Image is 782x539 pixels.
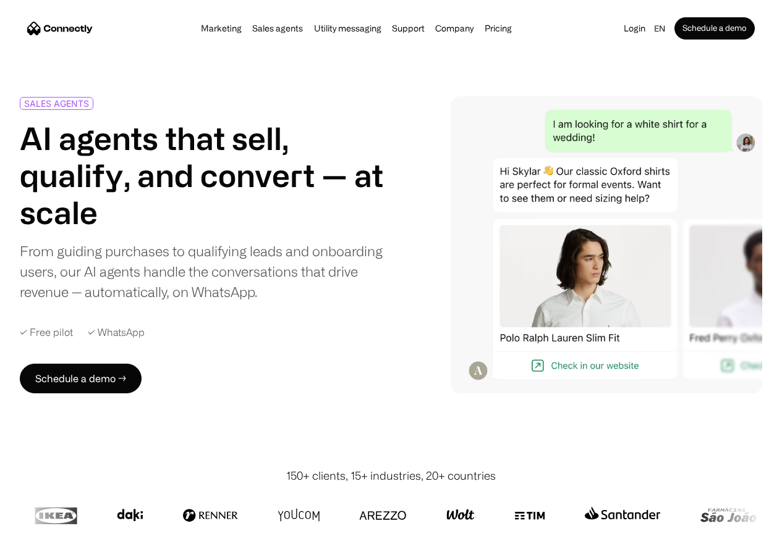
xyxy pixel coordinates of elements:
div: From guiding purchases to qualifying leads and onboarding users, our AI agents handle the convers... [20,241,386,302]
a: Schedule a demo → [20,364,142,393]
h1: AI agents that sell, qualify, and convert — at scale [20,120,386,231]
div: en [654,20,665,37]
a: home [27,19,93,38]
div: Company [431,20,477,37]
div: ✓ Free pilot [20,327,73,338]
a: Marketing [197,23,245,33]
div: ✓ WhatsApp [88,327,145,338]
a: Login [620,20,649,37]
div: 150+ clients, 15+ industries, 20+ countries [286,467,496,484]
a: Utility messaging [310,23,385,33]
div: SALES AGENTS [24,99,89,108]
a: Support [388,23,428,33]
div: Company [435,20,474,37]
a: Sales agents [249,23,307,33]
aside: Language selected: English [12,516,74,535]
div: en [649,20,674,37]
a: Schedule a demo [674,17,755,40]
ul: Language list [25,517,74,535]
a: Pricing [481,23,516,33]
